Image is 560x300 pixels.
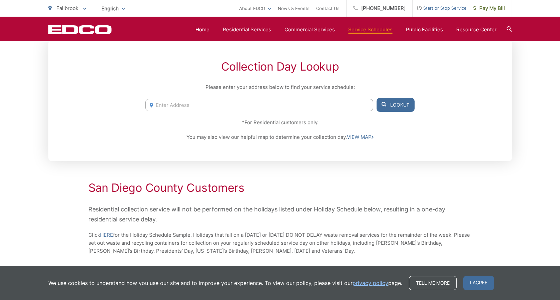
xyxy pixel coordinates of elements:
[409,276,457,290] a: Tell me more
[145,99,373,111] input: Enter Address
[145,83,414,91] p: Please enter your address below to find your service schedule:
[406,26,443,34] a: Public Facilities
[348,26,393,34] a: Service Schedules
[88,181,472,194] h2: San Diego County Customers
[145,60,414,73] h2: Collection Day Lookup
[56,5,78,11] span: Fallbrook
[145,133,414,141] p: You may also view our helpful map to determine your collection day.
[48,25,112,34] a: EDCD logo. Return to the homepage.
[88,231,472,255] p: Click for the Holiday Schedule Sample. Holidays that fall on a [DATE] or [DATE] DO NOT DELAY wast...
[195,26,209,34] a: Home
[316,4,340,12] a: Contact Us
[377,98,415,112] button: Lookup
[473,4,505,12] span: Pay My Bill
[96,3,130,14] span: English
[278,4,310,12] a: News & Events
[285,26,335,34] a: Commercial Services
[239,4,271,12] a: About EDCO
[347,133,374,141] a: VIEW MAP
[48,279,402,287] p: We use cookies to understand how you use our site and to improve your experience. To view our pol...
[88,204,472,224] p: Residential collection service will not be performed on the holidays listed under Holiday Schedul...
[223,26,271,34] a: Residential Services
[456,26,497,34] a: Resource Center
[145,119,414,127] p: *For Residential customers only.
[100,231,113,239] a: HERE
[353,279,388,287] a: privacy policy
